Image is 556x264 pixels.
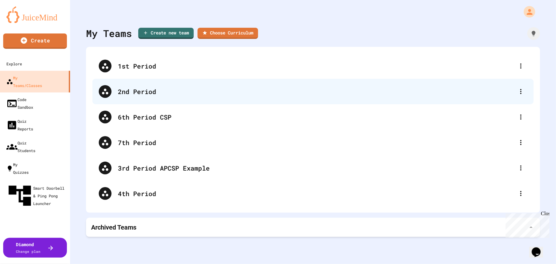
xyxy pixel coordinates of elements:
div: 3rd Period APCSP Example [92,155,534,181]
div: 4th Period [92,181,534,206]
div: My Quizzes [6,161,29,176]
div: 1st Period [118,61,515,71]
div: Diamond [16,241,41,254]
div: 7th Period [92,130,534,155]
div: How it works [527,27,540,40]
div: Quiz Reports [6,117,33,133]
iframe: chat widget [529,238,550,258]
p: Archived Teams [91,223,136,232]
div: My Account [517,4,537,19]
div: Code Sandbox [6,96,33,111]
div: 2nd Period [118,87,515,96]
a: Create new team [138,28,194,39]
div: Chat with us now!Close [3,3,44,40]
a: Choose Curriculum [198,28,258,39]
a: Create [3,33,67,49]
div: 2nd Period [92,79,534,104]
span: Change plan [16,249,41,254]
div: Smart Doorbell & Ping Pong Launcher [6,182,68,209]
img: logo-orange.svg [6,6,64,23]
div: My Teams [86,26,132,40]
iframe: chat widget [503,211,550,238]
div: My Teams/Classes [6,74,42,89]
div: 7th Period [118,138,515,147]
div: Quiz Students [6,139,35,154]
button: DiamondChange plan [3,238,67,258]
div: 1st Period [92,53,534,79]
div: 4th Period [118,189,515,198]
div: 6th Period CSP [118,112,515,122]
div: 6th Period CSP [92,104,534,130]
div: 3rd Period APCSP Example [118,163,515,173]
div: Explore [6,60,22,68]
